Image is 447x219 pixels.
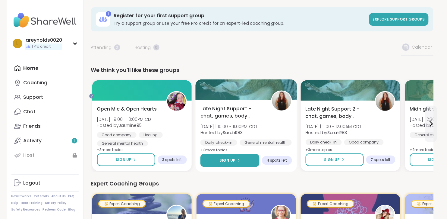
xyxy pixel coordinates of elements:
[139,132,163,138] div: Healing
[119,122,142,128] b: Jasmine95
[97,153,155,166] button: Sign Up
[200,130,258,136] span: Hosted by
[162,157,182,162] span: 3 spots left
[24,79,48,86] div: Coaching
[324,157,340,163] span: Sign Up
[11,105,79,119] a: Chat
[223,130,243,136] b: SarahR83
[68,208,76,212] a: Blog
[32,44,51,49] span: 1 Pro credit
[74,138,75,143] span: 1
[240,140,291,146] div: General mental health
[11,119,79,134] a: Friends
[24,123,41,130] div: Friends
[97,132,137,138] div: Good company
[114,12,366,19] h3: Register for your first support group
[91,179,433,188] div: Expert Coaching Groups
[114,20,366,26] h3: Try a support group or use your free Pro credit for an expert-led coaching group.
[11,194,32,198] a: How It Works
[308,201,354,207] div: Expert Coaching
[24,152,35,159] div: Host
[428,157,444,163] span: Sign Up
[99,201,145,207] div: Expert Coaching
[306,139,342,145] div: Daily check-in
[11,201,19,205] a: Help
[306,130,362,136] span: Hosted by
[344,139,384,145] div: Good company
[203,201,249,207] div: Expert Coaching
[97,116,153,122] span: [DATE] | 9:00 - 10:00PM CDT
[24,108,36,115] div: Chat
[200,154,260,167] button: Sign Up
[52,194,66,198] a: About Us
[11,134,79,148] a: Activity1
[16,40,18,47] span: l
[11,76,79,90] a: Coaching
[200,124,258,130] span: [DATE] | 10:00 - 11:00PM CDT
[373,17,425,22] span: Explore support groups
[21,201,43,205] a: Host Training
[24,180,41,186] div: Logout
[89,94,94,98] iframe: Spotlight
[97,105,157,113] span: Open Mic & Open Hearts
[11,148,79,163] a: Host
[267,158,287,163] span: 4 spots left
[11,176,79,190] a: Logout
[43,208,66,212] a: Redeem Code
[369,13,429,26] a: Explore support groups
[11,10,79,31] img: ShareWell Nav Logo
[306,124,362,130] span: [DATE] | 11:00 - 12:00AM CDT
[272,92,291,111] img: SarahR83
[97,122,153,128] span: Hosted by
[97,140,148,147] div: General mental health
[11,208,40,212] a: Safety Resources
[25,37,62,43] div: lareynolds0020
[328,130,347,136] b: SarahR83
[45,201,67,205] a: Safety Policy
[200,105,264,120] span: Late Night Support - chat, games, body double
[116,157,131,163] span: Sign Up
[24,137,42,144] div: Activity
[306,153,364,166] button: Sign Up
[219,158,235,163] span: Sign Up
[24,94,43,101] div: Support
[106,11,111,17] div: 1
[167,92,186,111] img: Jasmine95
[11,90,79,105] a: Support
[91,66,433,74] div: We think you'll like these groups
[376,92,395,111] img: SarahR83
[306,105,368,120] span: Late Night Support 2 - chat, games, body double
[68,194,75,198] a: FAQ
[200,140,237,146] div: Daily check-in
[34,194,49,198] a: Referrals
[371,157,391,162] span: 7 spots left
